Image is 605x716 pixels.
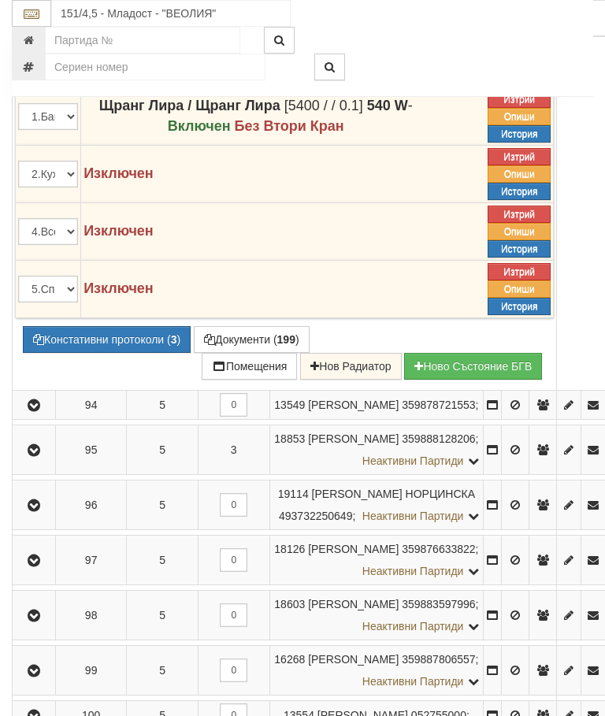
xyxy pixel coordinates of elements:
span: Неактивни Партиди [362,565,464,577]
button: Изтрий [488,91,551,108]
span: 3 [231,443,237,456]
button: Изтрий [488,263,551,280]
td: 5 [127,645,199,695]
button: Изтрий [488,148,551,165]
button: История [488,298,551,315]
span: [PERSON_NAME] [308,598,399,610]
span: 493732250649 [279,510,352,522]
button: История [488,240,551,258]
td: 97 [55,535,127,584]
span: Партида № [274,399,305,411]
span: 359888128206 [402,432,475,445]
strong: Щранг Лира / Щранг Лира [99,98,280,113]
span: - [367,98,413,113]
td: 5 [127,390,199,419]
td: ; [269,590,484,640]
span: Неактивни Партиди [362,675,464,688]
button: История [488,183,551,200]
span: Неактивни Партиди [362,620,464,633]
input: Партида № [45,27,240,54]
span: [PERSON_NAME] [308,432,399,445]
button: История [488,125,551,143]
span: [PERSON_NAME] [308,543,399,555]
span: [PERSON_NAME] [308,653,399,666]
span: 359887806557 [402,653,475,666]
button: Новo Състояние БГВ [404,353,542,380]
b: 3 [171,333,177,346]
button: Нов Радиатор [300,353,401,380]
span: Неактивни Партиди [362,510,464,522]
span: Партида № [274,543,305,555]
td: 5 [127,425,199,474]
td: 94 [55,390,127,419]
span: [5400 / / 0.1] [284,98,363,113]
button: Помещения [202,353,298,380]
td: 99 [55,645,127,695]
button: Констативни протоколи (3) [23,326,191,353]
strong: 540 W [367,98,408,113]
td: 5 [127,590,199,640]
button: Опиши [488,280,551,298]
input: Сериен номер [45,54,265,80]
span: 359876633822 [402,543,475,555]
td: 5 [127,535,199,584]
button: Изтрий [488,206,551,223]
td: 96 [55,480,127,529]
b: 199 [277,333,295,346]
td: 95 [55,425,127,474]
span: Партида № [278,488,309,500]
span: [PERSON_NAME] [308,399,399,411]
button: Опиши [488,108,551,125]
td: ; [269,425,484,474]
span: Неактивни Партиди [362,454,464,467]
strong: Изключен [84,165,154,181]
span: 359878721553 [402,399,475,411]
strong: Без Втори Кран [235,118,344,134]
td: ; [269,390,484,419]
td: ; [269,480,484,529]
span: 359883597996 [402,598,475,610]
button: Опиши [488,223,551,240]
strong: Включен [168,118,231,134]
button: Документи (199) [194,326,310,353]
td: 5 [127,480,199,529]
strong: Изключен [84,223,154,239]
span: Партида № [274,653,305,666]
td: ; [269,645,484,695]
button: Опиши [488,165,551,183]
span: Партида № [274,598,305,610]
span: Партида № [274,432,305,445]
td: 98 [55,590,127,640]
td: ; [269,535,484,584]
strong: Изключен [84,280,154,296]
span: [PERSON_NAME] НОРЦИНСКА [312,488,476,500]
